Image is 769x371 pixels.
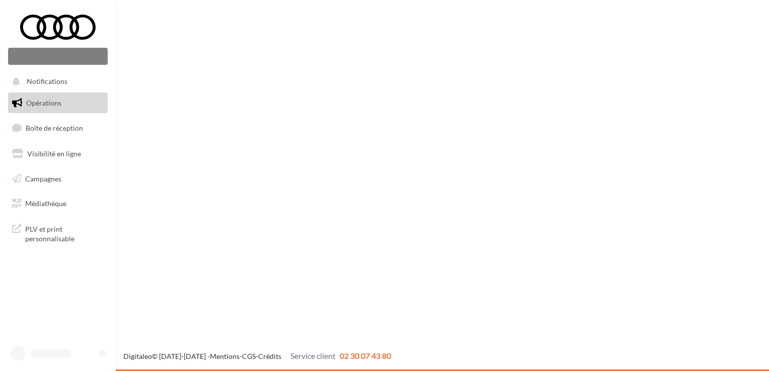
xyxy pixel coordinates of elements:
span: Médiathèque [25,199,66,208]
a: PLV et print personnalisable [6,218,110,248]
span: Notifications [27,77,67,86]
a: Digitaleo [123,352,152,360]
a: Médiathèque [6,193,110,214]
a: Mentions [210,352,240,360]
span: Service client [290,351,336,360]
a: Campagnes [6,168,110,190]
a: Visibilité en ligne [6,143,110,164]
span: Opérations [26,99,61,107]
span: 02 30 07 43 80 [340,351,391,360]
span: PLV et print personnalisable [25,222,104,244]
span: Campagnes [25,174,61,182]
div: Nouvelle campagne [8,48,108,65]
a: Crédits [258,352,281,360]
a: Boîte de réception [6,117,110,139]
span: © [DATE]-[DATE] - - - [123,352,391,360]
a: Opérations [6,92,110,114]
span: Boîte de réception [26,124,83,132]
a: CGS [242,352,256,360]
span: Visibilité en ligne [27,149,81,158]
